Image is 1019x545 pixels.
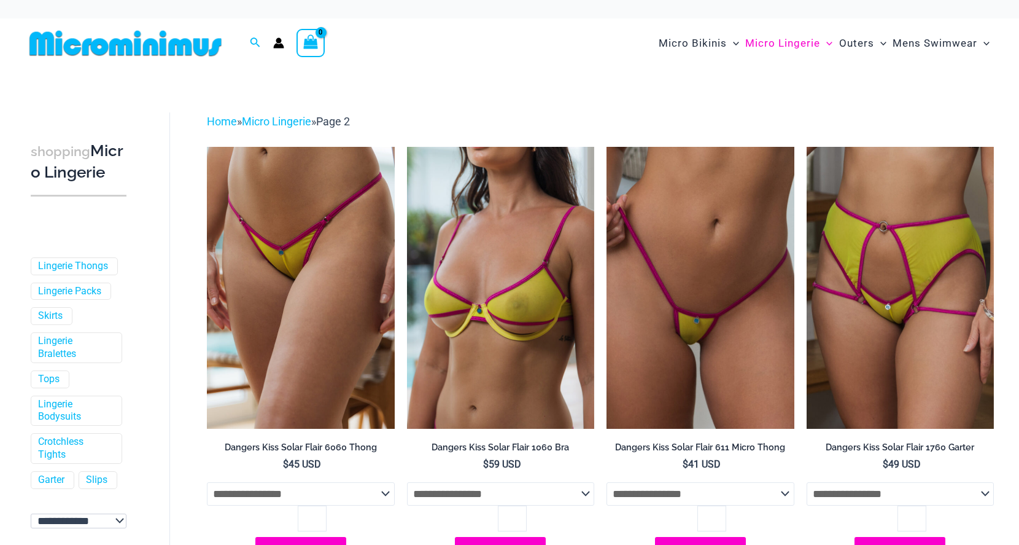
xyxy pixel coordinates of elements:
[38,373,60,386] a: Tops
[207,147,395,428] img: Dangers Kiss Solar Flair 6060 Thong 01
[273,37,284,49] a: Account icon link
[889,25,993,62] a: Mens SwimwearMenu ToggleMenu Toggle
[606,147,794,428] a: Dangers Kiss Solar Flair 611 Micro 01Dangers Kiss Solar Flair 611 Micro 02Dangers Kiss Solar Flai...
[683,458,721,470] bdi: 41 USD
[283,458,321,470] bdi: 45 USD
[31,514,126,528] select: wpc-taxonomy-pa_color-745982
[283,458,289,470] span: $
[836,25,889,62] a: OutersMenu ToggleMenu Toggle
[654,23,994,64] nav: Site Navigation
[298,506,327,531] input: Product quantity
[897,506,926,531] input: Product quantity
[839,28,874,59] span: Outers
[727,28,739,59] span: Menu Toggle
[25,29,227,57] img: MM SHOP LOGO FLAT
[807,442,994,453] h2: Dangers Kiss Solar Flair 1760 Garter
[38,285,101,298] a: Lingerie Packs
[242,115,311,128] a: Micro Lingerie
[38,260,108,273] a: Lingerie Thongs
[498,506,527,531] input: Product quantity
[207,147,395,428] a: Dangers Kiss Solar Flair 6060 Thong 01Dangers Kiss Solar Flair 6060 Thong 02Dangers Kiss Solar Fl...
[606,442,794,453] h2: Dangers Kiss Solar Flair 611 Micro Thong
[31,141,126,183] h3: Micro Lingerie
[38,335,112,361] a: Lingerie Bralettes
[207,442,395,453] h2: Dangers Kiss Solar Flair 6060 Thong
[207,442,395,458] a: Dangers Kiss Solar Flair 6060 Thong
[86,474,107,487] a: Slips
[883,458,921,470] bdi: 49 USD
[483,458,521,470] bdi: 59 USD
[207,115,237,128] a: Home
[38,310,63,323] a: Skirts
[807,147,994,428] a: Dangers Kiss Solar Flair 6060 Thong 1760 Garter 03Dangers Kiss Solar Flair 6060 Thong 1760 Garter...
[407,442,595,453] h2: Dangers Kiss Solar Flair 1060 Bra
[745,28,820,59] span: Micro Lingerie
[807,442,994,458] a: Dangers Kiss Solar Flair 1760 Garter
[683,458,688,470] span: $
[38,436,112,461] a: Crotchless Tights
[407,147,595,428] img: Dangers Kiss Solar Flair 1060 Bra 01
[606,147,794,428] img: Dangers Kiss Solar Flair 611 Micro 01
[874,28,886,59] span: Menu Toggle
[407,147,595,428] a: Dangers Kiss Solar Flair 1060 Bra 01Dangers Kiss Solar Flair 1060 Bra 02Dangers Kiss Solar Flair ...
[407,442,595,458] a: Dangers Kiss Solar Flair 1060 Bra
[656,25,742,62] a: Micro BikinisMenu ToggleMenu Toggle
[207,115,350,128] span: » »
[883,458,888,470] span: $
[659,28,727,59] span: Micro Bikinis
[38,474,64,487] a: Garter
[893,28,977,59] span: Mens Swimwear
[31,144,90,159] span: shopping
[38,398,112,424] a: Lingerie Bodysuits
[483,458,489,470] span: $
[316,115,350,128] span: Page 2
[250,36,261,51] a: Search icon link
[977,28,990,59] span: Menu Toggle
[697,506,726,531] input: Product quantity
[742,25,835,62] a: Micro LingerieMenu ToggleMenu Toggle
[296,29,325,57] a: View Shopping Cart, empty
[606,442,794,458] a: Dangers Kiss Solar Flair 611 Micro Thong
[820,28,832,59] span: Menu Toggle
[807,147,994,428] img: Dangers Kiss Solar Flair 6060 Thong 1760 Garter 03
